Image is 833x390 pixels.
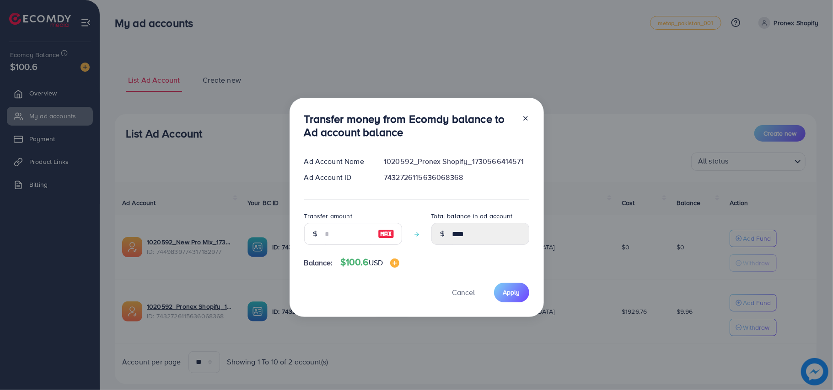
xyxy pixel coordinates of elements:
[494,283,529,302] button: Apply
[390,258,399,268] img: image
[503,288,520,297] span: Apply
[378,228,394,239] img: image
[376,172,536,183] div: 7432726115636068368
[297,172,377,183] div: Ad Account ID
[297,156,377,167] div: Ad Account Name
[441,283,487,302] button: Cancel
[369,258,383,268] span: USD
[304,258,333,268] span: Balance:
[304,112,515,139] h3: Transfer money from Ecomdy balance to Ad account balance
[340,257,399,268] h4: $100.6
[431,211,513,221] label: Total balance in ad account
[304,211,352,221] label: Transfer amount
[452,287,475,297] span: Cancel
[376,156,536,167] div: 1020592_Pronex Shopify_1730566414571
